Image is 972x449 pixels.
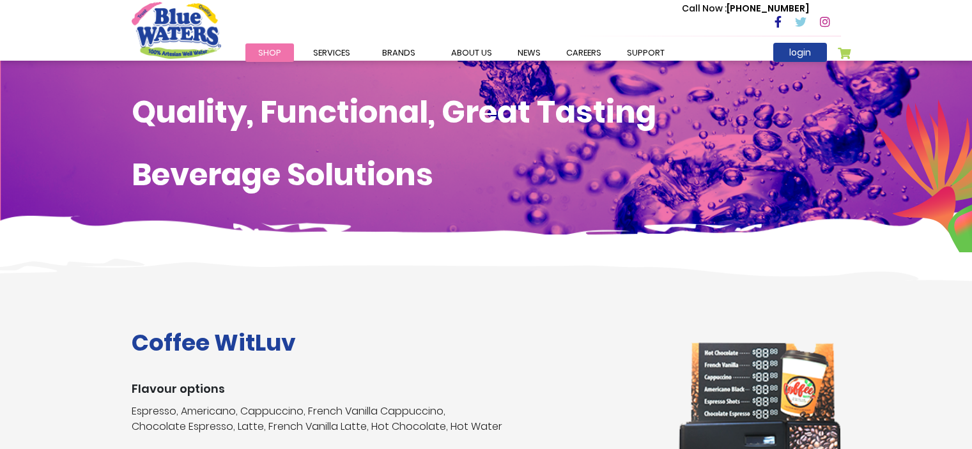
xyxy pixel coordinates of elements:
h1: Beverage Solutions [132,156,841,194]
h1: Coffee WitLuv [132,329,659,356]
a: about us [438,43,505,62]
p: [PHONE_NUMBER] [682,2,809,15]
a: login [773,43,827,62]
a: store logo [132,2,221,58]
span: Brands [382,47,415,59]
span: Call Now : [682,2,727,15]
a: careers [553,43,614,62]
p: Espresso, Americano, Cappuccino, French Vanilla Cappuccino, Chocolate Espresso, Latte, French Van... [132,404,659,434]
span: Services [313,47,350,59]
h3: Flavour options [132,382,659,396]
h1: Quality, Functional, Great Tasting [132,94,841,131]
a: News [505,43,553,62]
span: Shop [258,47,281,59]
a: support [614,43,677,62]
